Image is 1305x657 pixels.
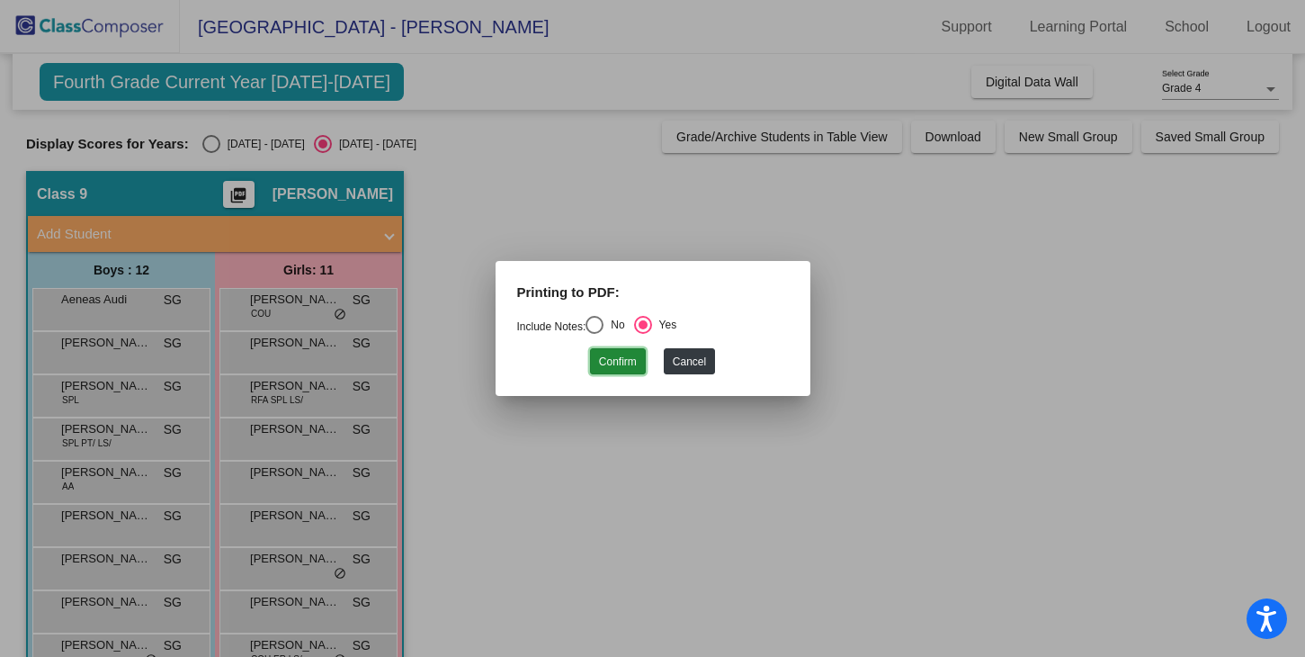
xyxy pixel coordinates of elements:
[664,348,715,374] button: Cancel
[517,320,586,333] a: Include Notes:
[652,317,677,333] div: Yes
[517,283,620,303] label: Printing to PDF:
[590,348,646,374] button: Confirm
[603,317,624,333] div: No
[517,320,677,333] mat-radio-group: Select an option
